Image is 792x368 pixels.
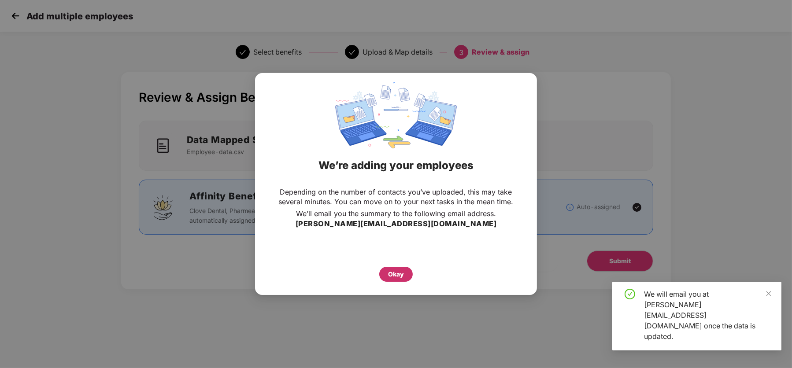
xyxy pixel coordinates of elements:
span: close [766,291,772,297]
span: check-circle [625,289,635,299]
h3: [PERSON_NAME][EMAIL_ADDRESS][DOMAIN_NAME] [296,218,497,230]
p: Depending on the number of contacts you’ve uploaded, this may take several minutes. You can move ... [273,187,519,206]
div: We will email you at [PERSON_NAME][EMAIL_ADDRESS][DOMAIN_NAME] once the data is updated. [644,289,771,342]
div: We’re adding your employees [266,148,526,183]
div: Okay [388,269,404,279]
p: We’ll email you the summary to the following email address. [296,209,496,218]
img: svg+xml;base64,PHN2ZyBpZD0iRGF0YV9zeW5jaW5nIiB4bWxucz0iaHR0cDovL3d3dy53My5vcmcvMjAwMC9zdmciIHdpZH... [335,82,457,148]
